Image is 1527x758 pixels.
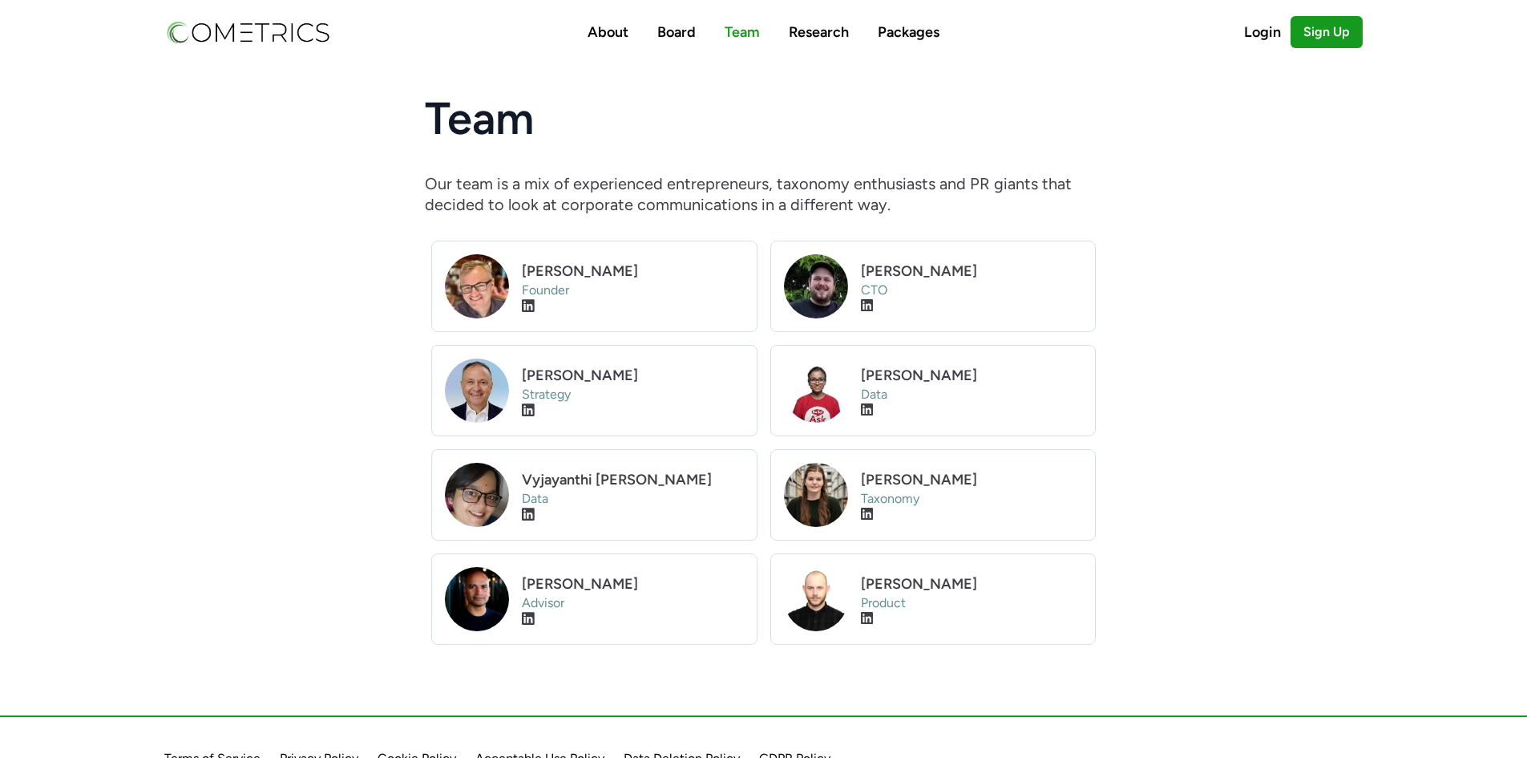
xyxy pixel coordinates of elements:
img: team [784,254,848,318]
a: Packages [878,23,939,41]
a: Team [725,23,760,41]
img: team [784,359,848,423]
a: Visit LinkedIn profile [522,402,535,420]
h1: Team [425,96,1102,141]
p: Advisor [522,595,744,612]
a: Visit LinkedIn profile [861,298,874,315]
h2: [PERSON_NAME] [861,573,1083,595]
img: team [784,463,848,527]
p: Data [861,387,1083,403]
a: About [588,23,628,41]
p: Taxonomy [861,491,1083,508]
img: Cometrics [164,18,331,46]
h2: [PERSON_NAME] [522,573,744,595]
h2: Vyjayanthi [PERSON_NAME] [522,468,744,491]
p: Product [861,595,1083,612]
h2: [PERSON_NAME] [861,468,1083,491]
p: Strategy [522,387,744,403]
p: Data [522,491,744,508]
img: team [445,254,509,318]
p: Our team is a mix of experienced entrepreneurs, taxonomy enthusiasts and PR giants that decided t... [425,173,1102,215]
a: Login [1244,21,1291,43]
h2: [PERSON_NAME] [522,364,744,387]
img: team [445,359,509,423]
a: Visit LinkedIn profile [861,506,874,524]
img: team [445,463,509,527]
a: Visit LinkedIn profile [522,506,535,524]
a: Visit LinkedIn profile [861,610,874,628]
a: Visit LinkedIn profile [522,610,535,628]
img: team [784,567,848,631]
h2: [PERSON_NAME] [861,364,1083,387]
a: Visit LinkedIn profile [861,402,874,420]
h2: [PERSON_NAME] [522,260,744,282]
h2: [PERSON_NAME] [861,260,1083,282]
a: Visit LinkedIn profile [522,298,535,315]
p: Founder [522,282,744,299]
img: team [445,567,509,631]
a: Sign Up [1291,16,1363,48]
a: Board [657,23,696,41]
a: Research [789,23,849,41]
p: CTO [861,282,1083,299]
